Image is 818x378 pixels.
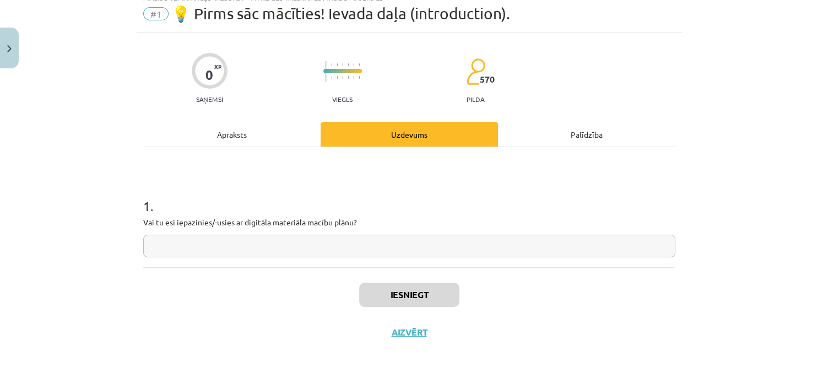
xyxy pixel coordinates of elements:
img: icon-short-line-57e1e144782c952c97e751825c79c345078a6d821885a25fce030b3d8c18986b.svg [337,63,338,66]
p: Viegls [332,95,353,103]
img: icon-short-line-57e1e144782c952c97e751825c79c345078a6d821885a25fce030b3d8c18986b.svg [331,76,332,79]
img: icon-short-line-57e1e144782c952c97e751825c79c345078a6d821885a25fce030b3d8c18986b.svg [342,76,343,79]
div: 0 [205,67,213,83]
button: Iesniegt [359,283,459,307]
h1: 1 . [143,179,675,213]
img: icon-short-line-57e1e144782c952c97e751825c79c345078a6d821885a25fce030b3d8c18986b.svg [353,63,354,66]
span: 💡 Pirms sāc mācīties! Ievada daļa (introduction). [171,4,510,23]
div: Apraksts [143,122,321,147]
span: 570 [480,74,495,84]
img: icon-close-lesson-0947bae3869378f0d4975bcd49f059093ad1ed9edebbc8119c70593378902aed.svg [7,45,12,52]
img: icon-short-line-57e1e144782c952c97e751825c79c345078a6d821885a25fce030b3d8c18986b.svg [337,76,338,79]
p: pilda [467,95,484,103]
button: Aizvērt [388,327,430,338]
img: icon-short-line-57e1e144782c952c97e751825c79c345078a6d821885a25fce030b3d8c18986b.svg [348,63,349,66]
img: icon-short-line-57e1e144782c952c97e751825c79c345078a6d821885a25fce030b3d8c18986b.svg [359,76,360,79]
img: icon-short-line-57e1e144782c952c97e751825c79c345078a6d821885a25fce030b3d8c18986b.svg [353,76,354,79]
img: students-c634bb4e5e11cddfef0936a35e636f08e4e9abd3cc4e673bd6f9a4125e45ecb1.svg [466,58,485,85]
span: XP [214,63,221,69]
span: #1 [143,7,169,20]
div: Palīdzība [498,122,675,147]
p: Vai tu esi iepazinies/-usies ar digitāla materiāla macību plānu? [143,217,675,228]
img: icon-short-line-57e1e144782c952c97e751825c79c345078a6d821885a25fce030b3d8c18986b.svg [359,63,360,66]
img: icon-short-line-57e1e144782c952c97e751825c79c345078a6d821885a25fce030b3d8c18986b.svg [331,63,332,66]
p: Saņemsi [192,95,227,103]
img: icon-short-line-57e1e144782c952c97e751825c79c345078a6d821885a25fce030b3d8c18986b.svg [342,63,343,66]
img: icon-short-line-57e1e144782c952c97e751825c79c345078a6d821885a25fce030b3d8c18986b.svg [348,76,349,79]
div: Uzdevums [321,122,498,147]
img: icon-long-line-d9ea69661e0d244f92f715978eff75569469978d946b2353a9bb055b3ed8787d.svg [326,61,327,82]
